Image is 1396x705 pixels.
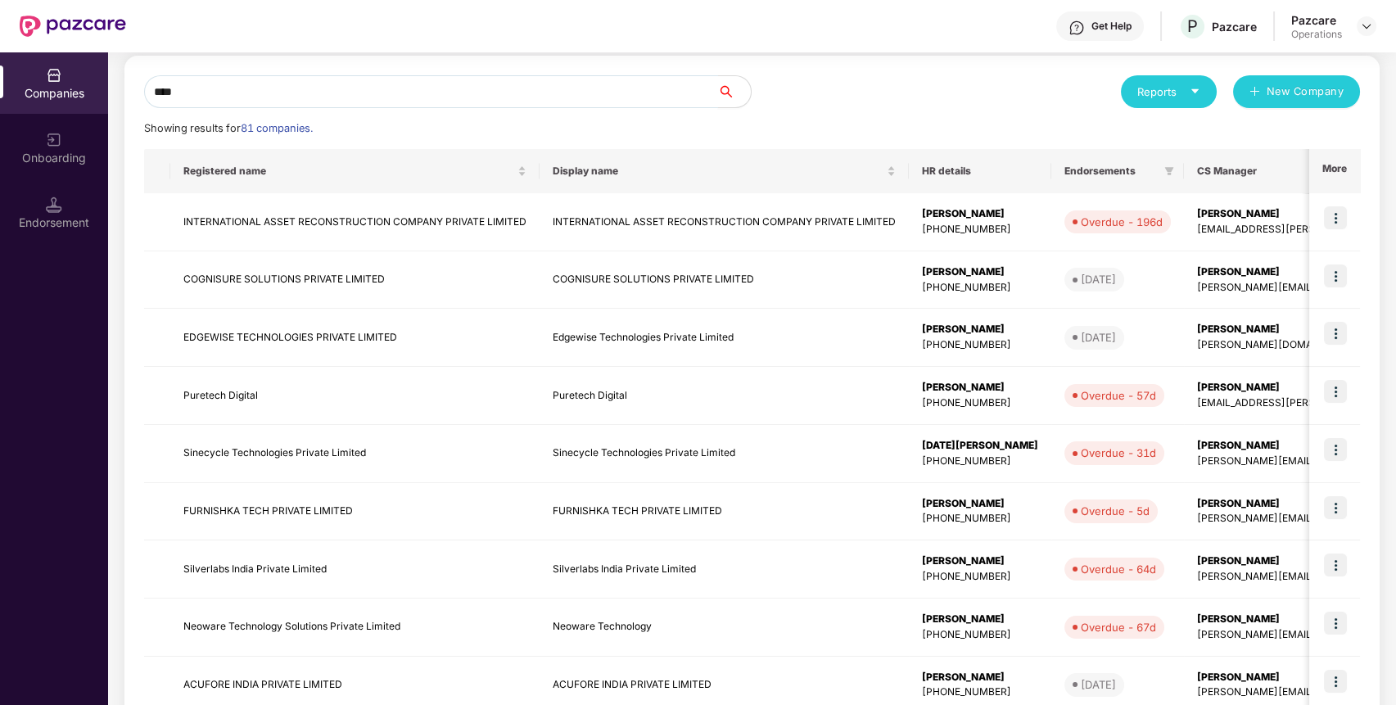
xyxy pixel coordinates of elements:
div: [DATE][PERSON_NAME] [922,438,1038,454]
td: Puretech Digital [170,367,540,425]
div: Overdue - 31d [1081,445,1156,461]
td: EDGEWISE TECHNOLOGIES PRIVATE LIMITED [170,309,540,367]
div: [PERSON_NAME] [922,612,1038,627]
img: svg+xml;base64,PHN2ZyBpZD0iRHJvcGRvd24tMzJ4MzIiIHhtbG5zPSJodHRwOi8vd3d3LnczLm9yZy8yMDAwL3N2ZyIgd2... [1360,20,1373,33]
td: Neoware Technology [540,599,909,657]
td: Silverlabs India Private Limited [540,540,909,599]
img: icon [1324,322,1347,345]
span: P [1187,16,1198,36]
span: 81 companies. [241,122,313,134]
div: [PHONE_NUMBER] [922,454,1038,469]
div: [DATE] [1081,271,1116,287]
img: icon [1324,612,1347,635]
img: New Pazcare Logo [20,16,126,37]
td: Sinecycle Technologies Private Limited [170,425,540,483]
div: [PERSON_NAME] [922,380,1038,395]
td: Neoware Technology Solutions Private Limited [170,599,540,657]
button: search [717,75,752,108]
td: FURNISHKA TECH PRIVATE LIMITED [540,483,909,541]
img: icon [1324,206,1347,229]
span: search [717,85,751,98]
td: COGNISURE SOLUTIONS PRIVATE LIMITED [170,251,540,310]
img: icon [1324,438,1347,461]
div: [DATE] [1081,329,1116,346]
th: HR details [909,149,1051,193]
div: [PHONE_NUMBER] [922,685,1038,700]
div: [PERSON_NAME] [922,670,1038,685]
div: Overdue - 67d [1081,619,1156,635]
span: Endorsements [1064,165,1158,178]
div: [PERSON_NAME] [922,496,1038,512]
span: filter [1161,161,1177,181]
div: [PHONE_NUMBER] [922,395,1038,411]
td: Silverlabs India Private Limited [170,540,540,599]
td: COGNISURE SOLUTIONS PRIVATE LIMITED [540,251,909,310]
img: svg+xml;base64,PHN2ZyB3aWR0aD0iMjAiIGhlaWdodD0iMjAiIHZpZXdCb3g9IjAgMCAyMCAyMCIgZmlsbD0ibm9uZSIgeG... [46,132,62,148]
img: icon [1324,496,1347,519]
div: Get Help [1091,20,1132,33]
div: [PHONE_NUMBER] [922,222,1038,237]
div: [PHONE_NUMBER] [922,280,1038,296]
div: [PHONE_NUMBER] [922,627,1038,643]
div: Overdue - 57d [1081,387,1156,404]
img: icon [1324,670,1347,693]
div: Overdue - 64d [1081,561,1156,577]
div: Reports [1137,84,1200,100]
div: [DATE] [1081,676,1116,693]
span: Display name [553,165,883,178]
div: [PHONE_NUMBER] [922,569,1038,585]
img: icon [1324,554,1347,576]
th: Registered name [170,149,540,193]
span: filter [1164,166,1174,176]
td: Sinecycle Technologies Private Limited [540,425,909,483]
span: caret-down [1190,86,1200,97]
span: Registered name [183,165,514,178]
div: Overdue - 196d [1081,214,1163,230]
span: plus [1249,86,1260,99]
div: Overdue - 5d [1081,503,1150,519]
th: More [1309,149,1360,193]
td: FURNISHKA TECH PRIVATE LIMITED [170,483,540,541]
div: Pazcare [1291,12,1342,28]
div: [PERSON_NAME] [922,322,1038,337]
div: [PERSON_NAME] [922,264,1038,280]
td: INTERNATIONAL ASSET RECONSTRUCTION COMPANY PRIVATE LIMITED [540,193,909,251]
td: INTERNATIONAL ASSET RECONSTRUCTION COMPANY PRIVATE LIMITED [170,193,540,251]
td: Puretech Digital [540,367,909,425]
div: Pazcare [1212,19,1257,34]
div: [PERSON_NAME] [922,554,1038,569]
img: svg+xml;base64,PHN2ZyBpZD0iQ29tcGFuaWVzIiB4bWxucz0iaHR0cDovL3d3dy53My5vcmcvMjAwMC9zdmciIHdpZHRoPS... [46,67,62,84]
div: Operations [1291,28,1342,41]
img: icon [1324,264,1347,287]
button: plusNew Company [1233,75,1360,108]
span: New Company [1267,84,1344,100]
img: icon [1324,380,1347,403]
img: svg+xml;base64,PHN2ZyBpZD0iSGVscC0zMngzMiIgeG1sbnM9Imh0dHA6Ly93d3cudzMub3JnLzIwMDAvc3ZnIiB3aWR0aD... [1068,20,1085,36]
div: [PHONE_NUMBER] [922,337,1038,353]
th: Display name [540,149,909,193]
td: Edgewise Technologies Private Limited [540,309,909,367]
img: svg+xml;base64,PHN2ZyB3aWR0aD0iMTQuNSIgaGVpZ2h0PSIxNC41IiB2aWV3Qm94PSIwIDAgMTYgMTYiIGZpbGw9Im5vbm... [46,197,62,213]
div: [PERSON_NAME] [922,206,1038,222]
span: Showing results for [144,122,313,134]
div: [PHONE_NUMBER] [922,511,1038,526]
